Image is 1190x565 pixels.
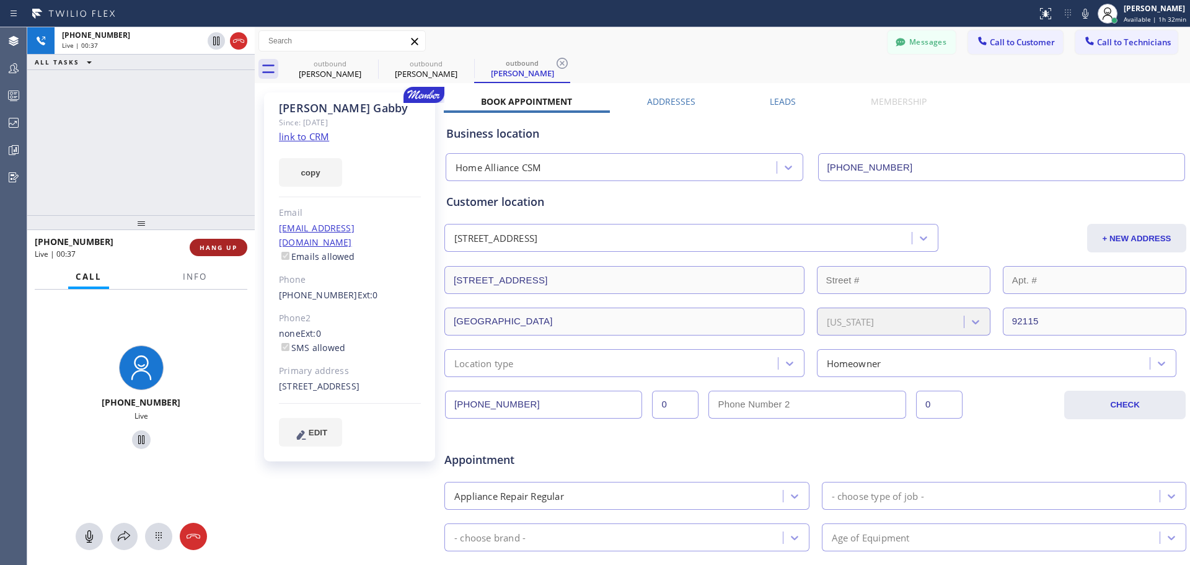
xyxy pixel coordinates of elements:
button: HANG UP [190,239,247,256]
button: Hold Customer [132,430,151,449]
span: Ext: 0 [301,327,321,339]
div: Home Alliance CSM [456,161,541,175]
div: Since: [DATE] [279,115,421,130]
button: + NEW ADDRESS [1087,224,1186,252]
div: - choose type of job - [832,489,924,503]
button: Open dialpad [145,523,172,550]
button: ALL TASKS [27,55,104,69]
div: none [279,327,421,355]
label: Addresses [647,96,695,107]
div: Phone2 [279,311,421,326]
div: Location type [454,356,514,370]
button: EDIT [279,418,342,447]
div: [PERSON_NAME] [379,68,473,79]
input: Phone Number [445,391,642,419]
div: Michael Gabby [379,55,473,83]
input: Phone Number 2 [708,391,906,419]
div: [PERSON_NAME] [283,68,377,79]
div: Primary address [279,364,421,378]
span: Available | 1h 32min [1124,15,1186,24]
input: Street # [817,266,990,294]
div: Phone [279,273,421,287]
button: CHECK [1064,391,1186,419]
input: Ext. 2 [916,391,963,419]
input: Emails allowed [281,252,289,260]
label: Membership [871,96,927,107]
span: [PHONE_NUMBER] [62,30,130,40]
label: Emails allowed [279,251,355,262]
button: Call to Customer [968,30,1063,54]
div: [PERSON_NAME] [475,68,569,79]
button: Hold Customer [208,32,225,50]
input: Phone Number [818,153,1186,181]
div: outbound [379,59,473,68]
div: Michael Gabby [475,55,569,82]
input: SMS allowed [281,343,289,351]
input: Search [259,31,425,51]
button: Mute [1077,5,1094,22]
button: Call [68,265,109,289]
input: Ext. [652,391,699,419]
div: Homeowner [827,356,881,370]
a: [EMAIL_ADDRESS][DOMAIN_NAME] [279,222,355,248]
button: Info [175,265,214,289]
button: copy [279,158,342,187]
span: Live | 00:37 [35,249,76,259]
div: Eileen Lee [283,55,377,83]
div: [PERSON_NAME] [1124,3,1186,14]
span: ALL TASKS [35,58,79,66]
label: SMS allowed [279,342,345,354]
div: [STREET_ADDRESS] [279,380,421,394]
span: EDIT [309,428,327,437]
button: Hang up [180,523,207,550]
button: Hang up [230,32,247,50]
span: HANG UP [200,243,237,252]
span: Live [134,411,148,421]
input: City [444,308,804,336]
button: Messages [888,30,956,54]
label: Leads [770,96,796,107]
div: Appliance Repair Regular [454,489,564,503]
div: outbound [283,59,377,68]
a: link to CRM [279,130,329,143]
div: Email [279,206,421,220]
span: Call to Customer [990,37,1055,48]
input: Address [444,266,804,294]
div: Customer location [446,194,1184,210]
div: Age of Equipment [832,530,910,545]
div: outbound [475,58,569,68]
div: - choose brand - [454,530,526,545]
button: Call to Technicians [1075,30,1178,54]
div: [PERSON_NAME] Gabby [279,101,421,115]
span: Ext: 0 [358,289,378,301]
span: Appointment [444,452,690,468]
span: Info [183,271,207,282]
button: Mute [76,523,103,550]
a: [PHONE_NUMBER] [279,289,358,301]
span: [PHONE_NUMBER] [35,236,113,247]
button: Open directory [110,523,138,550]
input: Apt. # [1003,266,1186,294]
div: Business location [446,125,1184,142]
span: Live | 00:37 [62,41,98,50]
span: Call to Technicians [1097,37,1171,48]
span: Call [76,271,102,282]
label: Book Appointment [481,96,572,107]
input: ZIP [1003,308,1186,336]
span: [PHONE_NUMBER] [102,396,180,408]
div: [STREET_ADDRESS] [454,231,537,246]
